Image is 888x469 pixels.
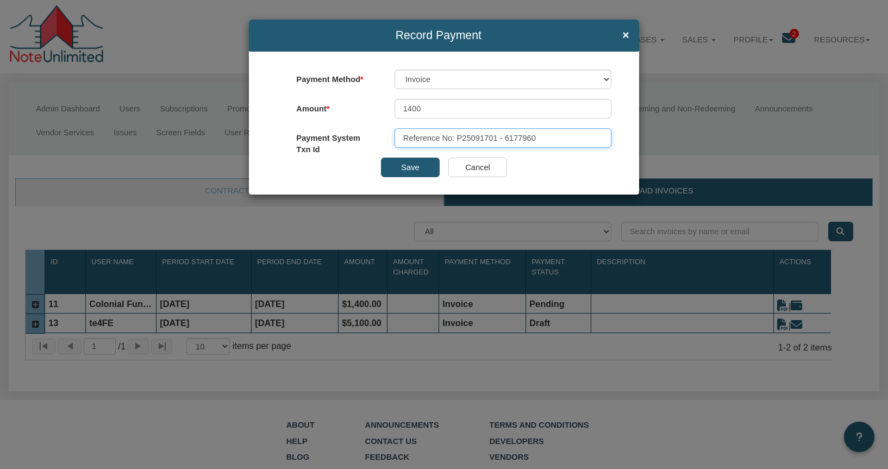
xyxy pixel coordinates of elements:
[622,29,629,42] span: ×
[296,128,385,155] label: Payment System Txn Id
[296,99,385,115] label: Amount
[448,158,507,177] input: Cancel
[259,29,618,42] span: Record Payment
[296,70,385,85] label: Payment Method
[381,158,440,177] button: Save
